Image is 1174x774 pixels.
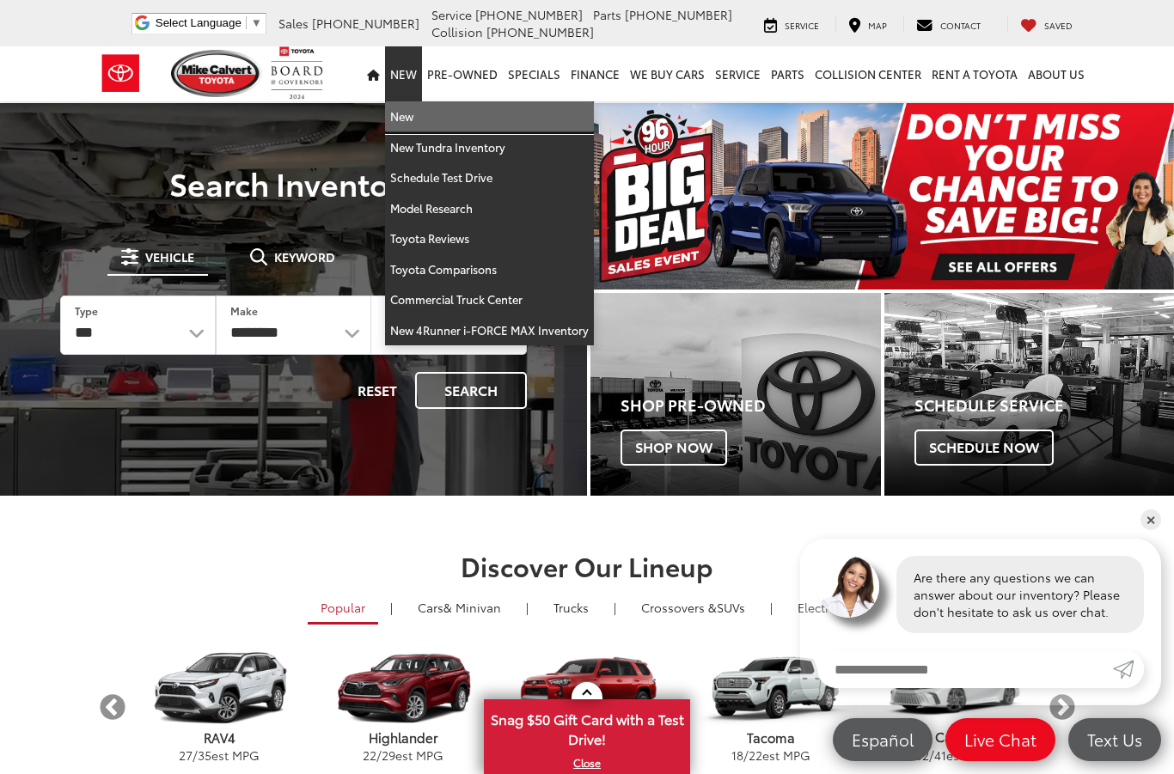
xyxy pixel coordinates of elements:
[731,747,743,764] span: 18
[590,293,881,496] div: Toyota
[679,747,863,764] p: / est MPG
[315,652,490,727] img: Toyota Highlander
[486,23,594,40] span: [PHONE_NUMBER]
[903,15,994,33] a: Contact
[36,166,551,200] h3: Search Inventory
[625,6,732,23] span: [PHONE_NUMBER]
[593,6,621,23] span: Parts
[833,718,932,761] a: Español
[785,19,819,32] span: Service
[499,652,674,726] img: Toyota 4Runner
[343,372,412,409] button: Reset
[751,15,832,33] a: Service
[749,747,762,764] span: 22
[385,315,594,345] a: New 4Runner i-FORCE MAX Inventory
[541,593,602,622] a: Trucks
[127,747,311,764] p: / est MPG
[1068,718,1161,761] a: Text Us
[385,223,594,254] a: Toyota Reviews
[609,599,621,616] li: |
[230,303,258,318] label: Make
[868,19,887,32] span: Map
[625,46,710,101] a: WE BUY CARS
[362,46,385,101] a: Home
[817,650,1113,688] input: Enter your message
[246,16,247,29] span: ​
[766,46,810,101] a: Parts
[443,599,501,616] span: & Minivan
[621,430,727,466] span: Shop Now
[843,728,922,750] span: Español
[312,15,419,32] span: [PHONE_NUMBER]
[914,430,1054,466] span: Schedule Now
[386,599,397,616] li: |
[1023,46,1090,101] a: About Us
[422,46,503,101] a: Pre-Owned
[278,15,309,32] span: Sales
[97,692,127,722] button: Previous
[522,599,533,616] li: |
[1007,15,1085,33] a: My Saved Vehicles
[628,593,758,622] a: SUVs
[926,46,1023,101] a: Rent a Toyota
[308,593,378,625] a: Popular
[385,46,422,101] a: New
[171,50,262,97] img: Mike Calvert Toyota
[503,46,566,101] a: Specials
[1044,19,1073,32] span: Saved
[385,162,594,193] a: Schedule Test Drive
[766,599,777,616] li: |
[156,16,262,29] a: Select Language​
[89,46,153,101] img: Toyota
[1113,650,1144,688] a: Submit
[590,103,1174,289] section: Carousel section with vehicle pictures - may contain disclaimers.
[590,103,1174,289] div: carousel slide number 1 of 1
[1047,692,1077,722] button: Next
[274,251,335,263] span: Keyword
[405,593,514,622] a: Cars
[385,254,594,285] a: Toyota Comparisons
[785,593,867,622] a: Electrified
[590,293,881,496] a: Shop Pre-Owned Shop Now
[431,6,472,23] span: Service
[431,23,483,40] span: Collision
[382,747,395,764] span: 29
[385,132,594,163] a: New Tundra Inventory
[945,718,1055,761] a: Live Chat
[896,556,1144,633] div: Are there any questions we can answer about our inventory? Please don't hesitate to ask us over c...
[385,101,594,132] a: New
[179,747,193,764] span: 27
[956,728,1045,750] span: Live Chat
[835,15,900,33] a: Map
[127,728,311,747] p: RAV4
[710,46,766,101] a: Service
[385,284,594,315] a: Commercial Truck Center
[1079,728,1151,750] span: Text Us
[385,193,594,224] a: Model Research
[475,6,583,23] span: [PHONE_NUMBER]
[683,652,858,727] img: Toyota Tacoma
[131,652,306,727] img: Toyota RAV4
[621,397,881,414] h4: Shop Pre-Owned
[817,556,879,618] img: Agent profile photo
[641,599,717,616] span: Crossovers &
[198,747,211,764] span: 35
[415,372,527,409] button: Search
[251,16,262,29] span: ▼
[940,19,981,32] span: Contact
[566,46,625,101] a: Finance
[363,747,376,764] span: 22
[810,46,926,101] a: Collision Center
[311,747,495,764] p: / est MPG
[156,16,242,29] span: Select Language
[934,747,946,764] span: 41
[679,728,863,747] p: Tacoma
[97,552,1077,580] h2: Discover Our Lineup
[486,701,688,753] span: Snag $50 Gift Card with a Test Drive!
[590,103,1174,289] img: Big Deal Sales Event
[75,303,98,318] label: Type
[145,251,194,263] span: Vehicle
[311,728,495,747] p: Highlander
